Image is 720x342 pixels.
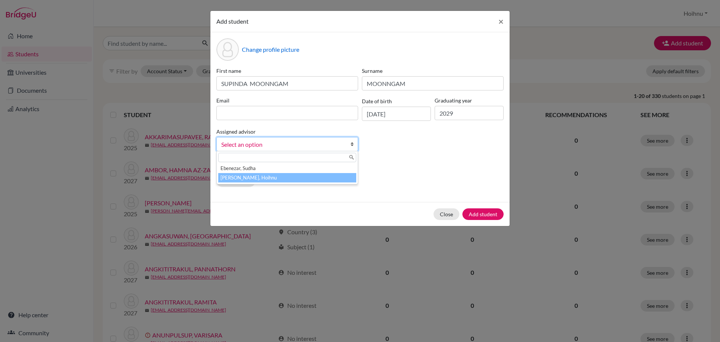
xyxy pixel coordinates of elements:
li: Ebenezar, Sudha [218,164,356,173]
button: Close [492,11,510,32]
label: Assigned advisor [216,128,256,136]
label: Surname [362,67,504,75]
span: Add student [216,18,249,25]
input: dd/mm/yyyy [362,107,431,121]
label: Graduating year [435,96,504,104]
li: [PERSON_NAME], Hoihnu [218,173,356,182]
button: Add student [462,208,504,220]
div: Profile picture [216,38,239,61]
label: Date of birth [362,97,392,105]
span: × [498,16,504,27]
label: Email [216,96,358,104]
span: Select an option [221,140,343,149]
button: Close [433,208,459,220]
label: First name [216,67,358,75]
p: Parents [216,163,504,172]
